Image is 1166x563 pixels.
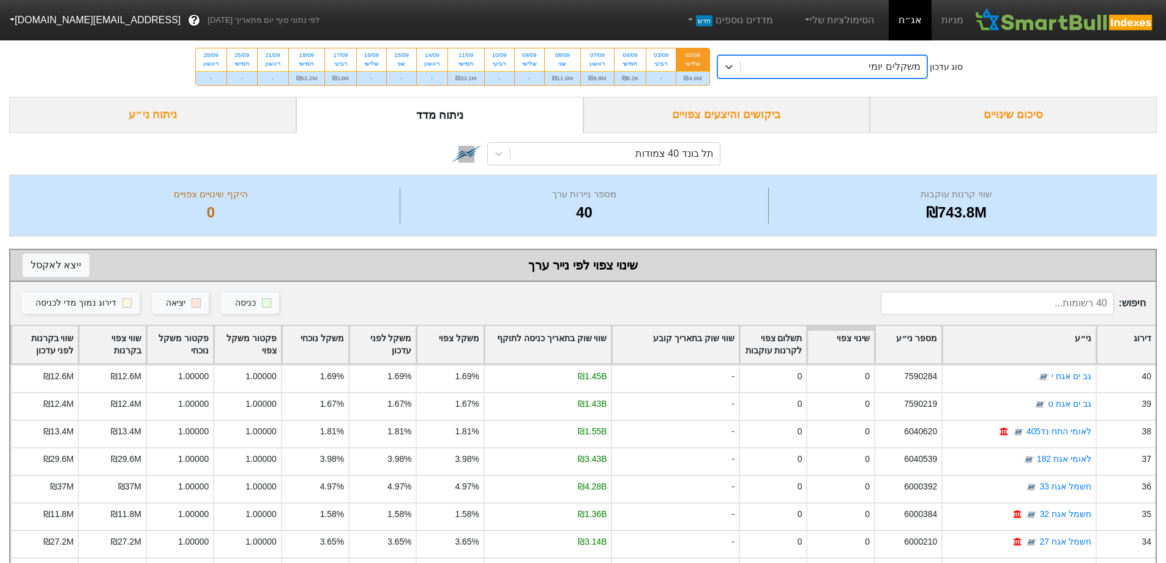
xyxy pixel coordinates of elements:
div: ₪37M [50,480,73,493]
div: - [417,71,447,85]
div: 1.00000 [245,480,276,493]
input: 40 רשומות... [881,292,1114,315]
div: ₪27.2M [111,535,141,548]
div: 4.97% [320,480,344,493]
div: 1.67% [455,398,479,410]
div: תל בונד 40 צמודות [635,146,714,161]
div: 0 [865,453,870,466]
div: 1.69% [455,370,479,383]
div: ניתוח מדד [296,97,583,133]
div: - [485,71,514,85]
div: דירוג נמוך מדי לכניסה [36,297,116,310]
div: רביעי [492,59,507,68]
div: 07/09 [588,51,606,59]
div: 09/09 [522,51,537,59]
div: מספר ניירות ערך [403,187,765,202]
div: כניסה [235,297,256,310]
div: 1.00000 [245,535,276,548]
div: Toggle SortBy [417,326,483,364]
div: 18/09 [296,51,318,59]
div: ₪3.43B [578,453,607,466]
div: ₪13.4M [43,425,74,438]
div: Toggle SortBy [485,326,611,364]
div: - [611,447,739,475]
div: Toggle SortBy [612,326,739,364]
div: ₪11.6M [545,71,581,85]
div: 0 [798,535,802,548]
div: 4.97% [387,480,411,493]
div: שני [394,59,409,68]
div: 7590219 [904,398,937,410]
span: חיפוש : [881,292,1146,315]
div: ₪29.6M [111,453,141,466]
div: ₪1.43B [578,398,607,410]
div: ראשון [588,59,606,68]
button: דירוג נמוך מדי לכניסה [21,292,140,314]
div: שווי קרנות עוקבות [772,187,1141,202]
a: מדדים נוספיםחדש [681,8,778,32]
div: 1.00000 [178,480,209,493]
div: 3.65% [455,535,479,548]
div: 1.00000 [178,535,209,548]
div: 1.00000 [178,398,209,410]
div: 1.00000 [245,425,276,438]
div: 1.67% [320,398,344,410]
div: - [646,71,676,85]
div: שני [552,59,574,68]
div: ₪1.45B [578,370,607,383]
div: שלישי [364,59,379,68]
div: 17/09 [332,51,349,59]
div: 40 [403,202,765,224]
img: tase link [1025,482,1037,494]
img: tase link [1025,537,1037,549]
img: tase link [1012,426,1025,439]
a: לאומי אגח 182 [1037,455,1091,464]
div: - [611,392,739,420]
div: - [611,502,739,530]
div: 40 [1142,370,1151,383]
div: 0 [865,535,870,548]
div: חמישי [296,59,318,68]
div: - [611,475,739,502]
div: 3.65% [387,535,411,548]
button: יציאה [152,292,209,314]
div: ראשון [203,59,219,68]
div: Toggle SortBy [740,326,806,364]
div: 28/09 [203,51,219,59]
div: רביעי [654,59,668,68]
div: 1.00000 [178,508,209,521]
div: ראשון [265,59,281,68]
div: Toggle SortBy [943,326,1096,364]
div: 34 [1142,535,1151,548]
div: 1.00000 [245,370,276,383]
div: 6000210 [904,535,937,548]
a: חשמל אגח 32 [1040,510,1091,520]
img: SmartBull [973,8,1156,32]
div: 0 [865,370,870,383]
div: 0 [865,480,870,493]
div: ₪33.1M [448,71,484,85]
div: ביקושים והיצעים צפויים [583,97,870,133]
div: - [611,420,739,447]
div: ראשון [424,59,440,68]
a: גב ים אגח י [1052,372,1091,382]
div: ₪13M [325,71,356,85]
div: 39 [1142,398,1151,410]
div: ₪13.4M [111,425,141,438]
div: 10/09 [492,51,507,59]
div: ₪3.14B [578,535,607,548]
div: 3.65% [320,535,344,548]
div: 1.58% [455,508,479,521]
span: לפי נתוני סוף יום מתאריך [DATE] [207,14,320,26]
span: ? [191,12,198,29]
div: Toggle SortBy [282,326,348,364]
div: רביעי [332,59,349,68]
img: tase link [1037,371,1050,384]
div: Toggle SortBy [79,326,145,364]
img: tase link [1025,509,1037,521]
div: ₪53.2M [289,71,325,85]
div: 6040620 [904,425,937,438]
div: 02/09 [684,51,701,59]
div: 03/09 [654,51,668,59]
div: 38 [1142,425,1151,438]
